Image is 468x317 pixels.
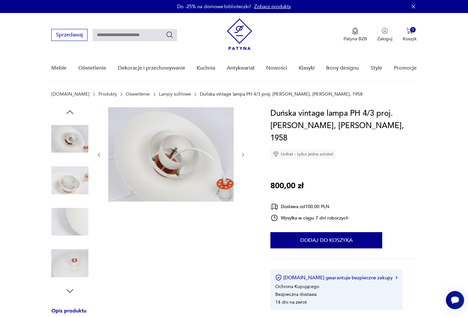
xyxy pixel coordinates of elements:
[410,27,416,33] div: 0
[197,56,215,81] a: Kuchnia
[270,149,336,159] div: Unikat - tylko jedna sztuka!
[51,203,88,240] img: Zdjęcie produktu Duńska vintage lampa PH 4/3 proj. Poul Henningsen, Louis Poulsen, 1958
[51,56,67,81] a: Meble
[51,162,88,199] img: Zdjęcie produktu Duńska vintage lampa PH 4/3 proj. Poul Henningsen, Louis Poulsen, 1958
[98,92,117,97] a: Produkty
[227,56,255,81] a: Antykwariat
[159,92,191,97] a: Lampy sufitowe
[344,36,367,42] p: Patyna B2B
[326,56,359,81] a: Ikony designu
[78,56,106,81] a: Oświetlenie
[275,274,282,281] img: Ikona certyfikatu
[406,28,413,34] img: Ikona koszyka
[126,92,150,97] a: Oświetlenie
[275,274,397,281] button: [DOMAIN_NAME] gwarantuje bezpieczne zakupy
[177,3,251,10] p: Do -25% na domowe biblioteczki!
[227,19,252,50] img: Patyna - sklep z meblami i dekoracjami vintage
[270,107,416,144] h1: Duńska vintage lampa PH 4/3 proj. [PERSON_NAME], [PERSON_NAME], 1958
[200,92,363,97] p: Duńska vintage lampa PH 4/3 proj. [PERSON_NAME], [PERSON_NAME], 1958
[394,56,417,81] a: Promocje
[344,28,367,42] a: Ikona medaluPatyna B2B
[118,56,185,81] a: Dekoracje i przechowywanie
[51,120,88,157] img: Zdjęcie produktu Duńska vintage lampa PH 4/3 proj. Poul Henningsen, Louis Poulsen, 1958
[275,291,317,297] li: Bezpieczna dostawa
[396,276,397,279] img: Ikona strzałki w prawo
[352,28,358,35] img: Ikona medalu
[370,56,382,81] a: Style
[270,232,382,248] button: Dodaj do koszyka
[377,28,392,42] button: Zaloguj
[51,245,88,282] img: Zdjęcie produktu Duńska vintage lampa PH 4/3 proj. Poul Henningsen, Louis Poulsen, 1958
[344,28,367,42] button: Patyna B2B
[254,3,291,10] a: Zobacz produkty
[270,203,348,211] div: Dostawa od 100,00 PLN
[403,28,417,42] button: 0Koszyk
[273,151,279,157] img: Ikona diamentu
[270,214,348,222] div: Wysyłka w ciągu 7 dni roboczych
[108,107,234,202] img: Zdjęcie produktu Duńska vintage lampa PH 4/3 proj. Poul Henningsen, Louis Poulsen, 1958
[299,56,315,81] a: Klasyki
[166,31,174,39] button: Szukaj
[377,36,392,42] p: Zaloguj
[403,36,417,42] p: Koszyk
[275,299,307,305] li: 14 dni na zwrot
[270,180,304,192] p: 800,00 zł
[275,284,319,290] li: Ochrona Kupującego
[51,29,87,41] button: Sprzedawaj
[446,291,464,309] iframe: Smartsupp widget button
[51,33,87,38] a: Sprzedawaj
[270,203,278,211] img: Ikona dostawy
[266,56,287,81] a: Nowości
[51,92,89,97] a: [DOMAIN_NAME]
[382,28,388,34] img: Ikonka użytkownika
